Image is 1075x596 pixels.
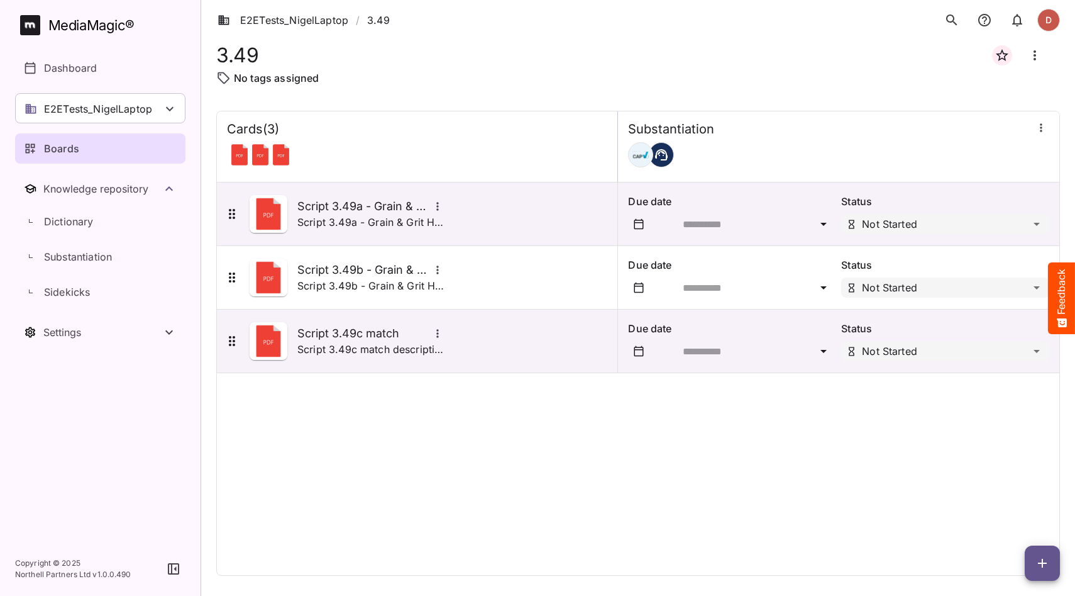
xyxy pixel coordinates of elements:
[841,257,1049,273] p: Status
[15,317,185,347] nav: Settings
[297,215,446,230] p: Script 3.49a - Grain & Grit Hardware - satisfaction match description
[15,174,185,204] button: Toggle Knowledge repository
[218,13,348,28] a: E2ETests_NigelLaptop
[250,195,287,233] img: Asset Thumbnail
[628,257,836,273] p: Due date
[15,206,185,237] a: Dictionary
[15,317,185,347] button: Toggle Settings
[1048,262,1075,334] button: Feedback
[297,278,446,293] p: Script 3.49b - Grain & Grit Hardware - satisfaction mismatch description
[628,121,714,137] h4: Substantiation
[297,342,446,357] p: Script 3.49c match description
[216,43,258,67] h1: 3.49
[356,13,360,28] span: /
[20,15,185,35] a: MediaMagic®
[44,214,94,229] p: Dictionary
[15,558,131,569] p: Copyright © 2025
[15,174,185,310] nav: Knowledge repository
[43,183,162,195] div: Knowledge repository
[429,325,446,342] button: More options for Script 3.49c match
[1020,40,1050,70] button: Board more options
[216,70,231,86] img: tag-outline.svg
[44,101,152,116] p: E2ETests_NigelLaptop
[227,121,279,137] h4: Cards ( 3 )
[939,8,964,33] button: search
[628,321,836,336] p: Due date
[1005,8,1030,33] button: notifications
[862,219,917,229] p: Not Started
[234,70,319,86] p: No tags assigned
[297,326,429,341] h5: Script 3.49c match
[841,194,1049,209] p: Status
[862,283,917,293] p: Not Started
[1037,9,1060,31] div: D
[15,277,185,307] a: Sidekicks
[297,199,429,214] h5: Script 3.49a - Grain & Grit Hardware - satisfaction match
[15,53,185,83] a: Dashboard
[44,141,79,156] p: Boards
[972,8,997,33] button: notifications
[44,284,90,300] p: Sidekicks
[429,262,446,278] button: More options for Script 3.49b - Grain & Grit Hardware - satisfaction mismatch
[15,242,185,272] a: Substantiation
[15,569,131,580] p: Northell Partners Ltd v 1.0.0.490
[250,322,287,360] img: Asset Thumbnail
[628,194,836,209] p: Due date
[841,321,1049,336] p: Status
[44,60,97,76] p: Dashboard
[297,262,429,278] h5: Script 3.49b - Grain & Grit Hardware - satisfaction mismatch
[48,15,135,36] div: MediaMagic ®
[250,259,287,296] img: Asset Thumbnail
[429,198,446,215] button: More options for Script 3.49a - Grain & Grit Hardware - satisfaction match
[15,133,185,164] a: Boards
[43,326,162,339] div: Settings
[862,346,917,356] p: Not Started
[44,249,112,264] p: Substantiation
